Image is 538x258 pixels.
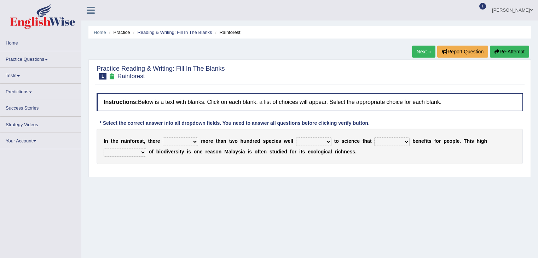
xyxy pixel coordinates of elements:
b: s [238,149,241,154]
b: y [235,149,238,154]
b: i [299,149,301,154]
b: s [278,138,281,144]
b: f [434,138,436,144]
b: n [344,149,347,154]
b: f [290,149,292,154]
b: e [171,149,174,154]
b: o [291,149,295,154]
b: e [288,138,291,144]
a: Next » [412,46,435,58]
b: s [213,149,215,154]
b: i [280,149,282,154]
b: l [316,149,318,154]
b: t [272,149,274,154]
b: e [421,138,424,144]
b: m [201,138,205,144]
b: M [224,149,228,154]
b: i [187,149,188,154]
b: h [150,138,153,144]
b: o [450,138,453,144]
b: . [355,149,357,154]
b: h [467,138,470,144]
b: r [439,138,441,144]
b: o [161,149,164,154]
b: o [255,149,258,154]
b: i [159,149,161,154]
b: p [266,138,269,144]
b: i [337,149,338,154]
b: c [311,149,313,154]
b: n [264,149,267,154]
b: a [242,149,245,154]
b: d [277,149,280,154]
a: Tests [0,68,81,81]
a: Home [0,35,81,49]
b: e [447,138,450,144]
b: w [284,138,288,144]
b: p [452,138,456,144]
b: b [412,138,416,144]
b: r [135,138,137,144]
b: v [168,149,171,154]
b: o [149,149,152,154]
b: f [258,149,259,154]
b: e [115,138,118,144]
b: o [215,149,219,154]
b: o [194,149,197,154]
b: d [164,149,167,154]
b: t [111,138,112,144]
b: e [457,138,460,144]
h4: Below is a text with blanks. Click on each blank, a list of choices will appear. Select the appro... [97,93,523,111]
b: , [144,138,145,144]
b: i [324,149,325,154]
b: t [148,138,150,144]
b: i [126,138,127,144]
b: a [210,149,213,154]
b: p [444,138,447,144]
b: s [175,149,178,154]
b: d [284,149,287,154]
span: 1 [99,73,106,80]
b: r [335,149,336,154]
h2: Practice Reading & Writing: Fill In The Blanks [97,65,225,80]
b: e [210,138,213,144]
a: Success Stories [0,100,81,114]
span: 1 [479,3,486,10]
b: i [274,138,276,144]
b: s [249,149,252,154]
b: o [313,149,317,154]
b: s [429,138,432,144]
b: y [181,149,184,154]
b: i [167,149,168,154]
b: t [142,138,144,144]
b: e [357,138,360,144]
b: r [208,138,210,144]
b: e [308,149,311,154]
li: Practice [107,29,130,36]
b: a [328,149,331,154]
b: s [342,138,345,144]
a: Strategy Videos [0,117,81,130]
b: o [206,138,209,144]
b: . [459,138,461,144]
b: i [241,149,242,154]
b: l [292,138,293,144]
b: t [180,149,181,154]
b: r [295,149,296,154]
b: o [436,138,439,144]
b: t [259,149,261,154]
a: Home [94,30,106,35]
b: t [216,138,218,144]
b: f [152,149,154,154]
b: s [302,149,305,154]
b: r [205,149,207,154]
b: h [341,149,344,154]
b: t [229,138,231,144]
b: e [347,149,350,154]
b: r [174,149,175,154]
b: n [219,149,222,154]
b: f [424,138,426,144]
a: Your Account [0,133,81,147]
b: g [481,138,484,144]
b: o [318,149,321,154]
